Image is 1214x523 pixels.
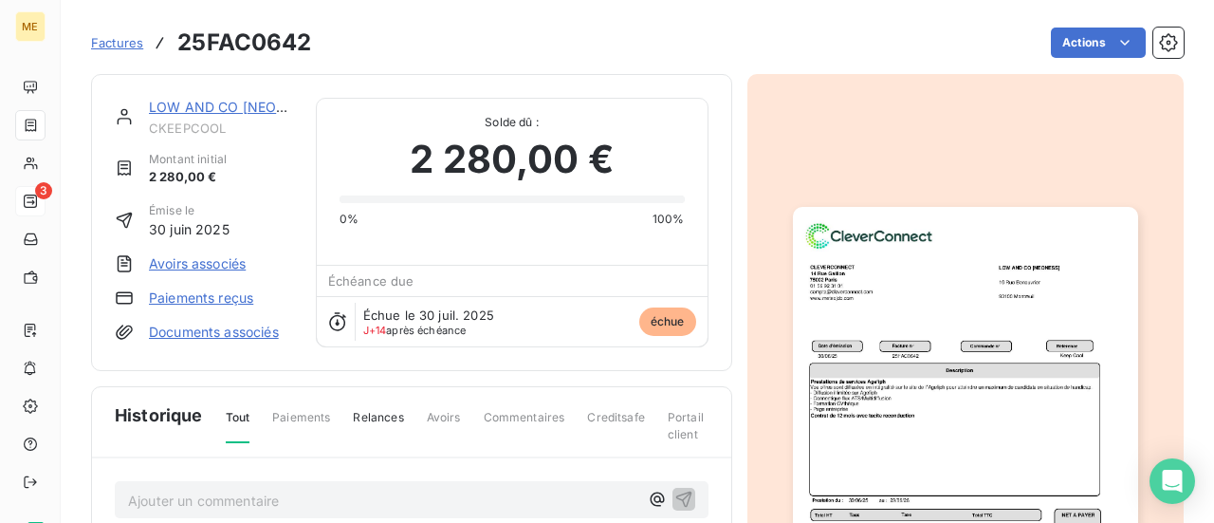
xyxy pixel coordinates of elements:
[91,35,143,50] span: Factures
[149,323,279,342] a: Documents associés
[587,409,645,441] span: Creditsafe
[328,273,414,289] span: Échéance due
[363,308,494,323] span: Échue le 30 juil. 2025
[340,211,359,228] span: 0%
[1150,458,1195,504] div: Open Intercom Messenger
[115,402,203,428] span: Historique
[363,325,467,336] span: après échéance
[149,121,293,136] span: CKEEPCOOL
[340,114,685,131] span: Solde dû :
[363,324,387,337] span: J+14
[15,11,46,42] div: ME
[653,211,685,228] span: 100%
[668,409,708,458] span: Portail client
[149,219,230,239] span: 30 juin 2025
[149,151,227,168] span: Montant initial
[1051,28,1146,58] button: Actions
[639,308,696,336] span: échue
[149,168,227,187] span: 2 280,00 €
[427,409,461,441] span: Avoirs
[35,182,52,199] span: 3
[149,289,253,308] a: Paiements reçus
[410,131,614,188] span: 2 280,00 €
[149,202,230,219] span: Émise le
[484,409,565,441] span: Commentaires
[177,26,311,60] h3: 25FAC0642
[149,254,246,273] a: Avoirs associés
[226,409,250,443] span: Tout
[91,33,143,52] a: Factures
[149,99,317,115] a: LOW AND CO [NEONESS]
[15,186,45,216] a: 3
[353,409,403,441] span: Relances
[272,409,330,441] span: Paiements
